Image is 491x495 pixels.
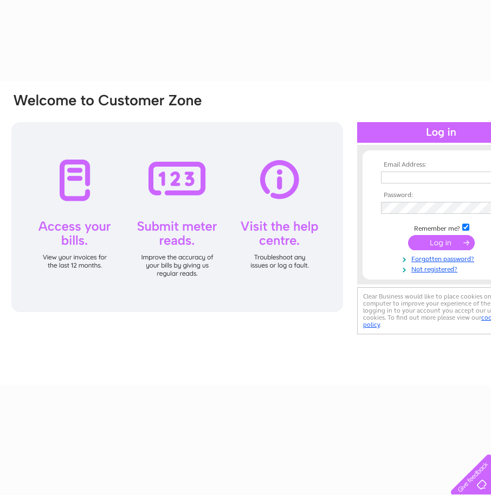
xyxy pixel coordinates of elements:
input: Submit [408,235,475,250]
